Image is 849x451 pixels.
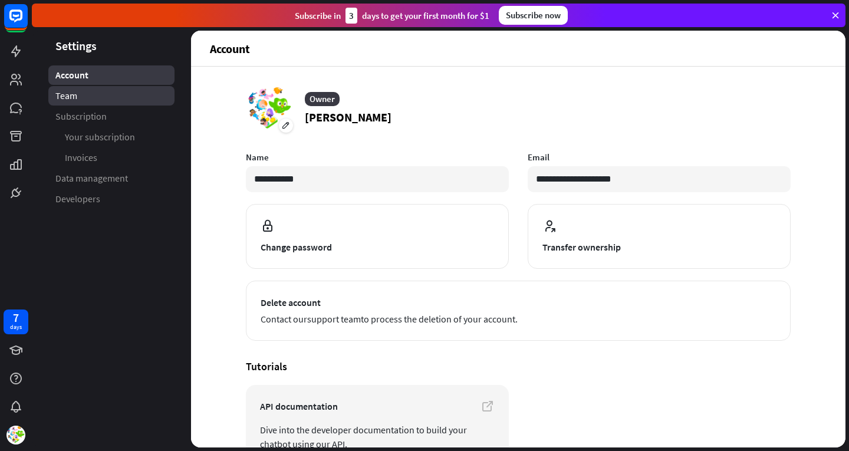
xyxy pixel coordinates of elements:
[191,31,845,66] header: Account
[542,240,776,254] span: Transfer ownership
[499,6,568,25] div: Subscribe now
[246,204,509,269] button: Change password
[48,148,175,167] a: Invoices
[261,295,776,310] span: Delete account
[246,152,509,163] label: Name
[48,86,175,106] a: Team
[261,240,494,254] span: Change password
[32,38,191,54] header: Settings
[65,152,97,164] span: Invoices
[305,108,391,126] p: [PERSON_NAME]
[10,323,22,331] div: days
[295,8,489,24] div: Subscribe in days to get your first month for $1
[246,281,791,341] button: Delete account Contact oursupport teamto process the deletion of your account.
[260,423,495,451] span: Dive into the developer documentation to build your chatbot using our API.
[65,131,135,143] span: Your subscription
[9,5,45,40] button: Open LiveChat chat widget
[246,360,791,373] h4: Tutorials
[528,152,791,163] label: Email
[48,107,175,126] a: Subscription
[48,189,175,209] a: Developers
[307,313,361,325] a: support team
[55,172,128,185] span: Data management
[55,110,107,123] span: Subscription
[4,310,28,334] a: 7 days
[55,193,100,205] span: Developers
[55,69,88,81] span: Account
[48,169,175,188] a: Data management
[13,312,19,323] div: 7
[305,92,340,106] div: Owner
[260,399,495,413] span: API documentation
[528,204,791,269] button: Transfer ownership
[48,127,175,147] a: Your subscription
[55,90,77,102] span: Team
[261,312,776,326] span: Contact our to process the deletion of your account.
[345,8,357,24] div: 3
